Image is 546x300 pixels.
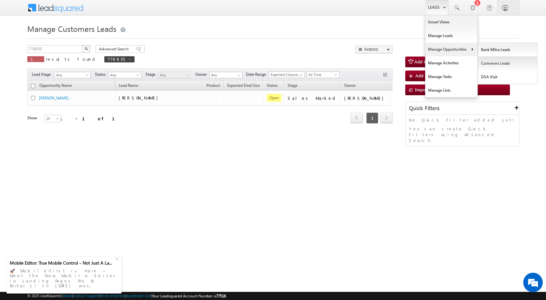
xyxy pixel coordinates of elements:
em: Start Chat [88,200,118,209]
a: Manage Tasks [425,70,477,84]
a: Bank Mitra Leads [478,43,538,57]
a: Expected Closure Date [268,72,305,78]
span: 778835 [108,56,125,62]
span: prev [351,112,363,123]
span: Manage Customers Leads [27,23,116,34]
div: Show [27,115,39,121]
span: [PERSON_NAME] [119,95,161,100]
a: Stage [284,82,301,90]
a: Customers Leads [478,57,538,70]
a: DSA Visit [478,70,538,84]
span: Opportunity Name [39,83,72,88]
a: next [381,113,393,123]
span: Actions [390,82,409,90]
span: 1 [366,112,378,124]
div: [PERSON_NAME] [344,95,387,101]
div: Chat with us now [34,34,109,43]
span: next [381,112,393,123]
span: Owner [344,83,356,88]
div: Sales Marked [288,95,338,101]
span: Any [109,72,139,78]
a: Show All Items [234,72,242,79]
a: Expected Deal Size [224,82,263,90]
a: Manage Opportunities [425,43,477,56]
a: Smart Views [425,15,477,29]
a: Opportunity Name [36,82,75,90]
img: d_60004797649_company_0_60004797649 [11,34,27,43]
span: Add New Lead [415,73,444,78]
span: Stage [288,83,297,88]
a: prev [351,113,363,123]
span: All Time [307,72,338,78]
span: Owner [195,72,209,77]
span: Any [158,72,189,78]
span: Status [95,72,108,77]
a: Contact Support [73,293,99,298]
input: Type to Search [209,72,242,78]
span: Open [267,94,281,102]
span: Expected Deal Size [227,83,260,88]
a: [PERSON_NAME] - [39,96,71,100]
span: Expected Closure Date [269,72,303,78]
span: Import Customers Leads [415,87,463,92]
span: Stage [146,72,158,77]
span: 77516 [216,293,226,298]
img: Search [84,47,88,50]
a: Any [158,72,191,78]
a: Manage Leads [425,29,477,43]
span: © 2025 LeadSquared | | | | | [27,293,226,299]
a: All Time [306,72,340,78]
div: + [114,254,122,262]
p: No Quick Filter added yet! [409,117,516,123]
a: Status [264,82,281,90]
div: 1 - 1 of 1 [60,115,123,122]
span: Product [206,83,220,88]
div: Minimize live chat window [107,3,122,19]
span: 25 [45,116,62,122]
textarea: Type your message and hit 'Enter' [8,60,119,195]
span: results found [46,56,97,62]
span: Add Customers Leads [414,59,457,64]
span: Your Leadsquared Account Number is [152,293,226,298]
span: 1 [31,56,41,62]
div: 🚀 Mobile-First is Here – Meet the New Mobile Editor in Landing Pages Pro & Portals! In [DATE] wor... [10,266,118,290]
button: Actions [355,45,393,53]
a: Manage Lists [425,84,477,97]
a: About [63,293,72,298]
p: You can create Quick Filters using Advanced Search. [409,126,516,143]
input: Check all records [31,84,35,88]
a: Manage Activities [425,56,477,70]
span: Lead Stage [32,72,53,77]
span: Date Range [246,72,268,77]
span: Lead Name [115,82,141,90]
div: Quick Filters [406,102,519,115]
a: Acceptable Use [126,293,151,298]
a: 25 [44,115,61,123]
a: Any [108,72,141,78]
span: Any [55,72,88,78]
a: Any [54,72,91,78]
div: Mobile Editor: True Mobile Control - Not Just A La... [10,260,114,266]
a: Terms of Service [100,293,125,298]
span: Advanced Search [99,46,131,52]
